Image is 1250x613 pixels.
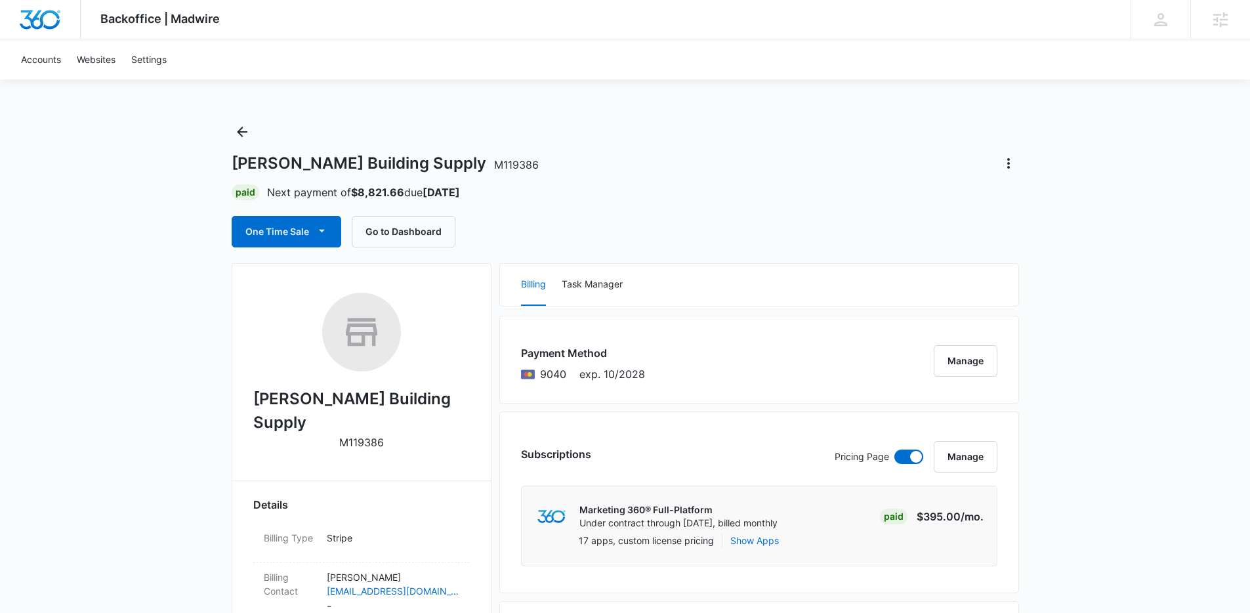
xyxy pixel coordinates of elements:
button: Manage [934,441,997,473]
dt: Billing Type [264,531,316,545]
h2: [PERSON_NAME] Building Supply [253,387,470,434]
span: Backoffice | Madwire [100,12,220,26]
div: Paid [232,184,259,200]
span: Mastercard ending with [540,366,566,382]
span: /mo. [961,510,984,523]
a: Settings [123,39,175,79]
p: Pricing Page [835,450,889,464]
a: Websites [69,39,123,79]
button: Manage [934,345,997,377]
h3: Subscriptions [521,446,591,462]
span: exp. 10/2028 [579,366,645,382]
a: [EMAIL_ADDRESS][DOMAIN_NAME] [327,584,459,598]
h1: [PERSON_NAME] Building Supply [232,154,539,173]
img: marketing360Logo [537,510,566,524]
p: M119386 [339,434,384,450]
strong: $8,821.66 [351,186,404,199]
dt: Billing Contact [264,570,316,598]
p: Next payment of due [267,184,460,200]
h3: Payment Method [521,345,645,361]
p: [PERSON_NAME] [327,570,459,584]
p: Marketing 360® Full-Platform [579,503,778,517]
div: Paid [880,509,907,524]
span: M119386 [494,158,539,171]
p: Stripe [327,531,459,545]
button: Go to Dashboard [352,216,455,247]
p: $395.00 [917,509,984,524]
strong: [DATE] [423,186,460,199]
button: Actions [998,153,1019,174]
button: Billing [521,264,546,306]
button: One Time Sale [232,216,341,247]
p: 17 apps, custom license pricing [579,534,714,547]
button: Show Apps [730,534,779,547]
span: Details [253,497,288,513]
button: Task Manager [562,264,623,306]
div: Billing TypeStripe [253,523,470,562]
p: Under contract through [DATE], billed monthly [579,517,778,530]
a: Accounts [13,39,69,79]
button: Back [232,121,253,142]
